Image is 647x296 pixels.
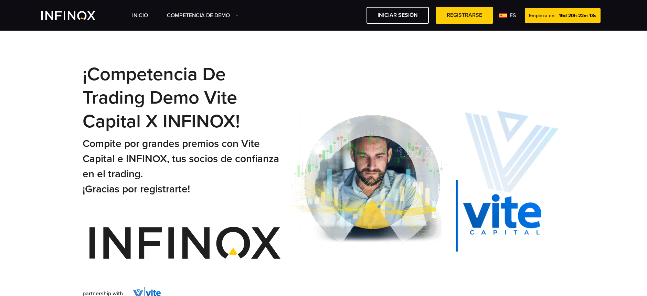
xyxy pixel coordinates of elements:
[132,11,148,20] a: INICIO
[529,13,555,19] span: Empieza en:
[41,11,112,20] a: INFINOX Vite
[507,11,519,20] span: es
[235,14,239,17] img: Dropdown
[83,137,279,195] small: Compite por grandes premios con Vite Capital e INFINOX, tus socios de confianza en el trading. ¡G...
[559,13,596,19] span: 16d 20h 22m 13s
[367,7,429,24] a: Iniciar sesión
[436,7,493,24] a: Registrarse
[83,63,240,133] small: ¡Competencia de Trading Demo Vite Capital x INFINOX!
[167,11,239,20] a: Competencia de Demo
